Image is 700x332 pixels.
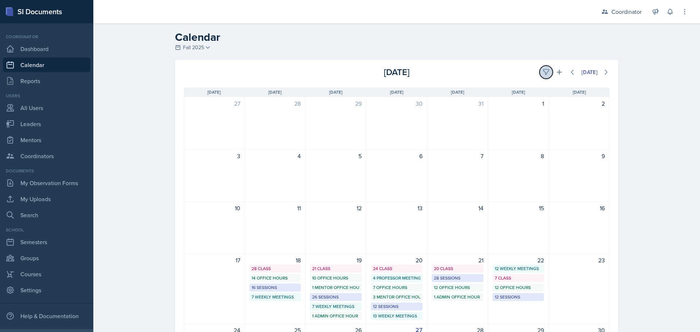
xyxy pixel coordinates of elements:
a: Leaders [3,117,90,131]
div: 30 [371,99,423,108]
div: 21 [432,256,483,265]
div: 7 Weekly Meetings [312,303,359,310]
div: 2 [553,99,605,108]
span: Fall 2025 [183,44,204,51]
a: My Observation Forms [3,176,90,190]
div: 6 [371,152,423,160]
div: 22 [493,256,544,265]
div: 14 Office Hours [252,275,299,281]
div: 1 Mentor Office Hour [312,284,359,291]
div: 4 [249,152,301,160]
div: 12 Sessions [373,303,420,310]
a: Groups [3,251,90,265]
div: 17 [188,256,240,265]
div: 13 [371,204,423,212]
a: All Users [3,101,90,115]
div: 7 Weekly Meetings [252,294,299,300]
div: 10 [188,204,240,212]
div: 7 [432,152,483,160]
div: 18 [249,256,301,265]
div: 16 Sessions [252,284,299,291]
div: 7 Office Hours [373,284,420,291]
button: [DATE] [577,66,602,78]
span: [DATE] [451,89,464,95]
div: 21 Class [312,265,359,272]
div: Coordinator [3,34,90,40]
div: 12 Office Hours [434,284,481,291]
div: 16 [553,204,605,212]
div: 20 Class [434,265,481,272]
div: 12 [310,204,362,212]
div: 14 [432,204,483,212]
div: 26 Sessions [312,294,359,300]
a: Dashboard [3,42,90,56]
span: [DATE] [390,89,403,95]
span: [DATE] [512,89,525,95]
div: 1 Admin Office Hour [434,294,481,300]
div: 1 [493,99,544,108]
div: 28 Sessions [434,275,481,281]
h2: Calendar [175,31,618,44]
div: School [3,227,90,233]
div: 28 [249,99,301,108]
div: 28 Class [252,265,299,272]
a: Mentors [3,133,90,147]
div: 12 Office Hours [495,284,542,291]
div: 3 [188,152,240,160]
div: 1 Admin Office Hour [312,313,359,319]
div: 13 Weekly Meetings [373,313,420,319]
div: 5 [310,152,362,160]
a: Courses [3,267,90,281]
div: 4 Professor Meetings [373,275,420,281]
div: 23 [553,256,605,265]
a: Settings [3,283,90,297]
div: 10 Office Hours [312,275,359,281]
div: 7 Class [495,275,542,281]
div: 31 [432,99,483,108]
div: Help & Documentation [3,309,90,323]
a: My Uploads [3,192,90,206]
a: Semesters [3,235,90,249]
a: Calendar [3,58,90,72]
div: 19 [310,256,362,265]
a: Coordinators [3,149,90,163]
span: [DATE] [573,89,586,95]
span: [DATE] [207,89,221,95]
span: [DATE] [268,89,281,95]
div: 20 [371,256,423,265]
div: 3 Mentor Office Hours [373,294,420,300]
div: Coordinator [611,7,642,16]
div: 27 [188,99,240,108]
a: Reports [3,74,90,88]
div: 12 Sessions [495,294,542,300]
div: Users [3,93,90,99]
div: 9 [553,152,605,160]
div: [DATE] [326,66,467,79]
a: Search [3,208,90,222]
div: 24 Class [373,265,420,272]
div: 12 Weekly Meetings [495,265,542,272]
div: 8 [493,152,544,160]
div: 11 [249,204,301,212]
span: [DATE] [329,89,342,95]
div: 29 [310,99,362,108]
div: [DATE] [582,69,598,75]
div: Documents [3,168,90,174]
div: 15 [493,204,544,212]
